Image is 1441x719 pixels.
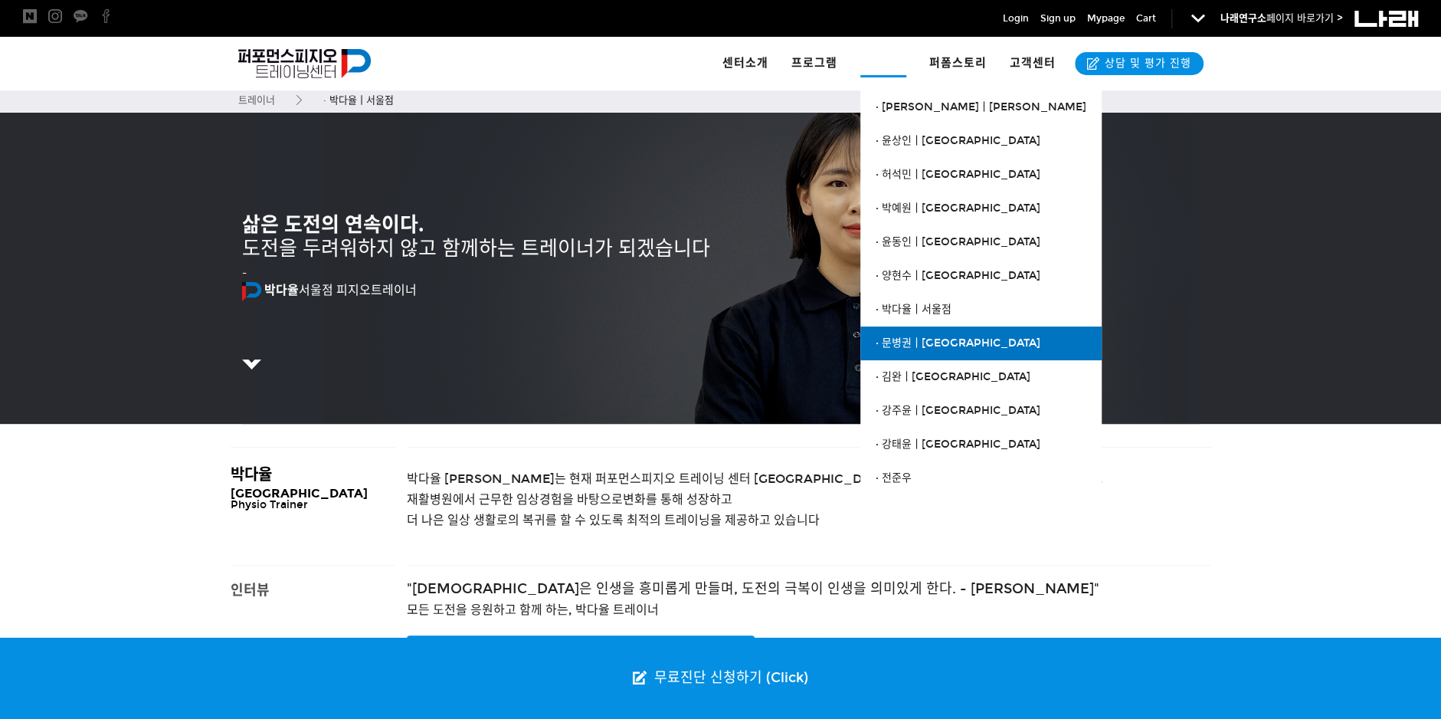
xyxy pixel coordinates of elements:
[1220,12,1343,25] a: 나래연구소페이지 바로가기 >
[231,465,272,484] span: 박다율
[791,56,837,70] span: 프로그램
[860,225,1102,259] a: · 윤동인ㅣ[GEOGRAPHIC_DATA]
[1136,11,1156,26] a: Cart
[242,212,424,237] strong: 삶은 도전의 연속이다.
[238,94,275,107] span: 트레이너
[231,498,308,511] span: Physio Trainer
[407,602,659,617] span: 모든 도전을 응원하고 함께 하는, 박다율 트레이너
[1040,11,1076,26] a: Sign up
[1010,56,1056,70] span: 고객센터
[407,580,1099,597] span: "[DEMOGRAPHIC_DATA]은 인생을 흥미롭게 만들며, 도전의 극복이 인생을 의미있게 한다. - [PERSON_NAME]"
[849,37,918,90] a: 트레이너
[860,293,1102,327] a: · 박다율ㅣ서울점
[238,92,275,109] a: 트레이너
[1100,56,1191,71] span: 상담 및 평가 진행
[860,461,1102,495] a: · 전준우
[876,303,951,316] span: · 박다율ㅣ서울점
[1220,12,1266,25] strong: 나래연구소
[617,638,824,719] a: 무료진단 신청하기 (Click)
[860,48,906,77] span: 트레이너
[407,635,755,660] button: [PERSON_NAME] 트레이너 5문 5답 인터뷰 펼쳐보기 (Click)↓
[876,438,1040,451] span: · 강태윤ㅣ[GEOGRAPHIC_DATA]
[1003,11,1029,26] a: Login
[242,267,247,279] span: -
[876,168,1040,181] span: · 허석민ㅣ[GEOGRAPHIC_DATA]
[1087,11,1125,26] a: Mypage
[860,90,1102,124] a: · [PERSON_NAME]ㅣ[PERSON_NAME]
[876,370,1030,383] span: · 김완ㅣ[GEOGRAPHIC_DATA]
[407,513,820,527] span: 더 나은 일상 생활로의 복귀를 할 수 있도록 최적의 트레이닝을 제공하고 있습니다
[860,124,1102,158] a: · 윤상인ㅣ[GEOGRAPHIC_DATA]
[876,404,1040,417] span: · 강주윤ㅣ[GEOGRAPHIC_DATA]
[242,237,710,261] span: 도전을 두려워하지 않고 함께하는 트레이너가 되겠습니다
[876,471,912,484] span: · 전준우
[860,428,1102,461] a: · 강태윤ㅣ[GEOGRAPHIC_DATA]
[231,582,270,599] span: 인터뷰
[780,37,849,90] a: 프로그램
[407,492,623,507] span: 재활병원에서 근무한 임상경험을 바탕으로
[860,360,1102,394] a: · 김완ㅣ[GEOGRAPHIC_DATA]
[876,337,1040,350] span: · 문병권ㅣ[GEOGRAPHIC_DATA]
[407,471,1102,486] span: 박다율 [PERSON_NAME]는 현재 퍼포먼스피지오 트레이닝 센터 [GEOGRAPHIC_DATA]의 피지오 트레이너로 근무하고 있습니다.
[264,283,299,297] strong: 박다율
[231,486,368,501] span: [GEOGRAPHIC_DATA]
[722,56,768,70] span: 센터소개
[860,259,1102,293] a: · 양현수ㅣ[GEOGRAPHIC_DATA]
[876,100,1086,113] span: · [PERSON_NAME]ㅣ[PERSON_NAME]
[860,158,1102,192] a: · 허석민ㅣ[GEOGRAPHIC_DATA]
[860,192,1102,225] a: · 박예원ㅣ[GEOGRAPHIC_DATA]
[918,37,998,90] a: 퍼폼스토리
[860,394,1102,428] a: · 강주윤ㅣ[GEOGRAPHIC_DATA]
[998,37,1067,90] a: 고객센터
[711,37,780,90] a: 센터소개
[242,359,261,369] img: 5c68986d518ea.png
[876,134,1040,147] span: · 윤상인ㅣ[GEOGRAPHIC_DATA]
[876,202,1040,215] span: · 박예원ㅣ[GEOGRAPHIC_DATA]
[323,94,394,107] span: · 박다율ㅣ서울점
[929,56,987,70] span: 퍼폼스토리
[1075,52,1204,75] a: 상담 및 평가 진행
[304,92,394,109] a: · 박다율ㅣ서울점
[264,283,417,297] span: 서울점 피지오트레이너
[242,282,261,301] img: 퍼포먼스피지오 심볼 로고
[860,327,1102,360] a: · 문병권ㅣ[GEOGRAPHIC_DATA]
[876,235,1040,248] span: · 윤동인ㅣ[GEOGRAPHIC_DATA]
[623,492,732,507] span: 변화를 통해 성장하고
[876,269,1040,282] span: · 양현수ㅣ[GEOGRAPHIC_DATA]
